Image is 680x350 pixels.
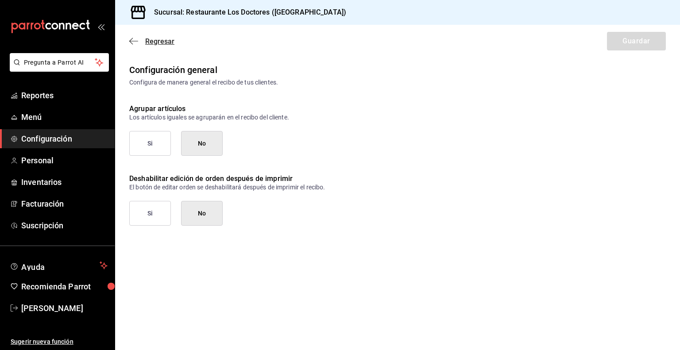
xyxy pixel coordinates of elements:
[21,302,108,314] span: [PERSON_NAME]
[21,198,108,210] span: Facturación
[21,281,108,292] span: Recomienda Parrot
[97,23,104,30] button: open_drawer_menu
[10,53,109,72] button: Pregunta a Parrot AI
[147,7,346,18] h3: Sucursal: Restaurante Los Doctores ([GEOGRAPHIC_DATA])
[129,131,171,156] button: Si
[129,201,171,226] button: Si
[21,89,108,101] span: Reportes
[181,131,223,156] button: No
[129,173,666,184] p: Deshabilitar edición de orden después de imprimir
[21,154,108,166] span: Personal
[24,58,95,67] span: Pregunta a Parrot AI
[21,133,108,145] span: Configuración
[129,184,666,190] p: El botón de editar orden se deshabilitará después de imprimir el recibo.
[129,37,174,46] button: Regresar
[11,337,108,346] span: Sugerir nueva función
[129,65,666,75] div: Configuración general
[21,219,108,231] span: Suscripción
[129,79,666,86] div: Configura de manera general el recibo de tus clientes.
[6,64,109,73] a: Pregunta a Parrot AI
[129,104,666,114] p: Agrupar artículos
[145,37,174,46] span: Regresar
[21,260,96,271] span: Ayuda
[21,111,108,123] span: Menú
[181,201,223,226] button: No
[21,176,108,188] span: Inventarios
[129,114,666,120] p: Los artículos iguales se agruparán en el recibo del cliente.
